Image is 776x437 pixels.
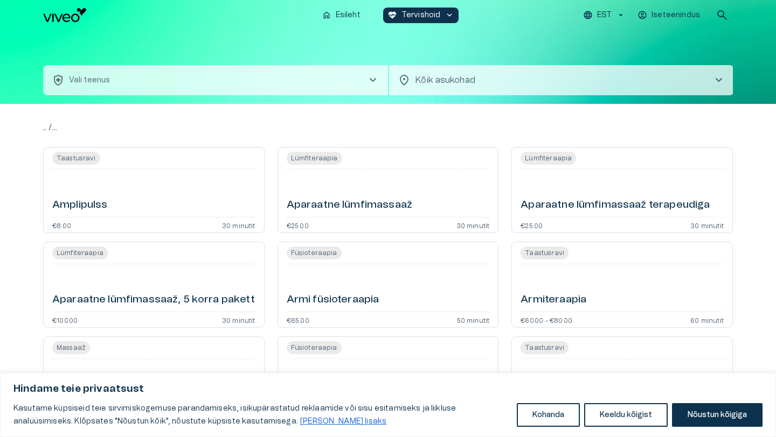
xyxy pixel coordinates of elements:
p: EST [597,10,612,21]
span: ecg_heart [387,10,397,20]
button: ecg_heartTervishoidkeyboard_arrow_down [383,8,459,23]
span: keyboard_arrow_down [445,10,454,20]
p: Iseteenindus [652,10,700,21]
span: chevron_right [366,74,379,87]
button: homeEsileht [317,8,366,23]
p: 30 minutit [222,222,255,228]
p: Hindame teie privaatsust [13,383,763,396]
p: 30 minutit [222,316,255,323]
p: €65.00 [287,316,309,323]
a: Open service booking details [511,336,733,422]
button: open search modal [711,4,733,26]
a: Open service booking details [43,147,265,233]
button: health_and_safetyVali teenuschevron_right [43,65,388,95]
p: 30 minutit [456,222,490,228]
h6: Aparaatne lümfimassaaž [287,198,412,213]
img: Viveo logo [43,8,86,22]
span: Massaaž [52,343,90,353]
p: €25.00 [521,222,543,228]
h6: Aparaatne lümfimassaaž, 5 korra pakett [52,293,255,307]
a: Open service booking details [511,147,733,233]
p: Kasutame küpsiseid teie sirvimiskogemuse parandamiseks, isikupärastatud reklaamide või sisu esita... [13,402,509,428]
span: Füsioteraapia [287,248,342,258]
button: Kohanda [517,403,580,427]
span: Taastusravi [521,343,569,353]
span: chevron_right [712,74,725,87]
a: Open service booking details [511,242,733,328]
a: Loe lisaks [300,417,387,426]
h6: Armiteraapia [521,293,586,307]
p: .. / ... [43,121,733,134]
span: search [716,9,729,22]
p: Esileht [336,10,361,21]
span: Lümfiteraapia [287,153,342,163]
h6: Aparaatne lümfimassaaž terapeudiga [521,198,710,213]
p: Tervishoid [401,10,441,21]
span: Lümfiteraapia [521,153,576,163]
button: Nõustun kõigiga [672,403,763,427]
a: Open service booking details [278,336,499,422]
span: Taastusravi [52,153,100,163]
span: Füsioteraapia [287,343,342,353]
a: Open service booking details [43,242,265,328]
p: €8.00 [52,222,71,228]
p: €100.00 [52,316,78,323]
p: Kõik asukohad [415,74,695,87]
a: Open service booking details [278,147,499,233]
button: Keeldu kõigist [584,403,668,427]
p: €60.00 - €80.00 [521,316,572,323]
a: Navigate to homepage [43,8,313,22]
button: Iseteenindus [636,8,703,23]
h6: Armi füsioteraapia [287,293,379,307]
span: Lümfiteraapia [52,248,108,258]
p: €25.00 [287,222,309,228]
p: 60 minutit [690,316,724,323]
p: Vali teenus [69,75,110,86]
button: EST [581,8,627,23]
span: location_on [398,74,411,87]
span: health_and_safety [52,74,65,87]
a: Open service booking details [278,242,499,328]
span: Taastusravi [521,248,569,258]
p: 30 minutit [690,222,724,228]
span: home [322,10,331,20]
h6: Amplipulss [52,198,108,213]
a: Open service booking details [43,336,265,422]
p: 50 minutit [457,316,490,323]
